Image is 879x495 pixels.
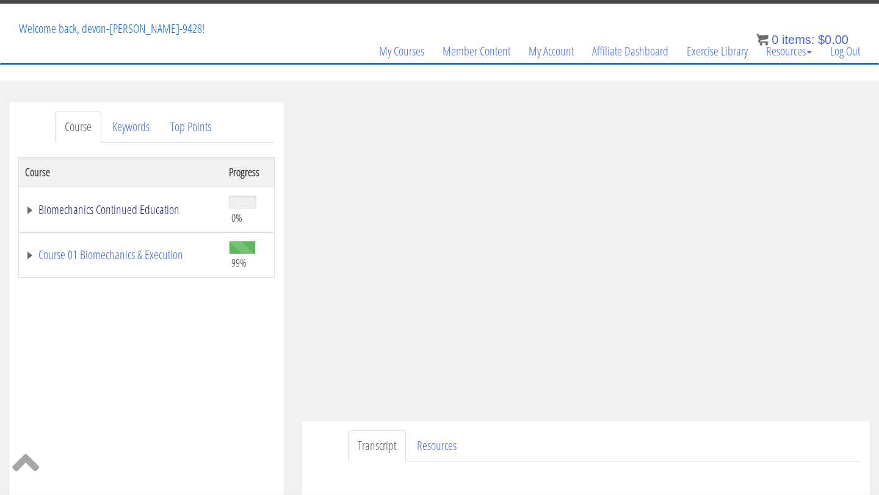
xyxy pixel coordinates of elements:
a: 0 items: $0.00 [756,33,848,46]
th: Course [19,157,223,187]
th: Progress [223,157,274,187]
a: Biomechanics Continued Education [25,204,217,216]
a: Affiliate Dashboard [583,22,678,80]
a: Exercise Library [678,22,757,80]
span: 0% [231,211,242,224]
a: Transcript [348,430,406,461]
span: 99% [231,256,247,269]
a: Keywords [103,112,159,143]
a: Course 01 Biomechanics & Execution [25,249,217,261]
span: items: [782,33,814,46]
img: icon11.png [756,34,769,46]
a: Resources [407,430,466,461]
p: Welcome back, devon-[PERSON_NAME]-9428! [10,4,214,53]
a: Member Content [433,22,519,80]
a: Log Out [821,22,869,80]
a: My Account [519,22,583,80]
a: Resources [757,22,821,80]
a: Course [55,112,101,143]
a: My Courses [370,22,433,80]
span: $ [818,33,825,46]
span: 0 [772,33,778,46]
a: Top Points [161,112,221,143]
bdi: 0.00 [818,33,848,46]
